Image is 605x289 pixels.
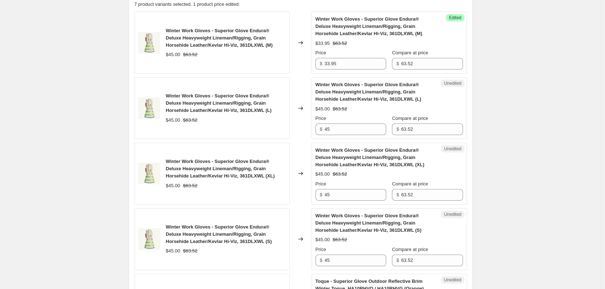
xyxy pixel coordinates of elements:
span: Winter Work Gloves - Superior Glove Endura® Deluxe Heavyweight Lineman/Rigging, Grain Horsehide L... [316,147,425,167]
div: $45.00 [166,51,180,58]
span: Compare at price [392,116,428,121]
div: $45.00 [166,117,180,124]
span: Winter Work Gloves - Superior Glove Endura® Deluxe Heavyweight Lineman/Rigging, Grain Horsehide L... [316,16,422,36]
div: $45.00 [166,182,180,189]
span: Winter Work Gloves - Superior Glove Endura® Deluxe Heavyweight Lineman/Rigging, Grain Horsehide L... [166,28,273,48]
span: Unedited [444,277,461,283]
span: Edited [449,15,461,21]
strike: $63.52 [333,236,347,243]
div: $45.00 [316,171,330,178]
span: $ [320,61,322,66]
span: Unedited [444,80,461,86]
strike: $63.52 [183,247,197,255]
span: $ [396,126,399,132]
span: Unedited [444,146,461,152]
strike: $63.52 [183,51,197,58]
div: $33.95 [316,40,330,47]
img: 361DLXWL-Top_80x.jpg [138,228,160,250]
div: $45.00 [166,247,180,255]
img: 361DLXWL-Top_80x.jpg [138,32,160,54]
strike: $63.52 [333,105,347,113]
strike: $63.52 [333,40,347,47]
div: $45.00 [316,236,330,243]
span: $ [320,126,322,132]
strike: $63.52 [333,171,347,178]
span: Winter Work Gloves - Superior Glove Endura® Deluxe Heavyweight Lineman/Rigging, Grain Horsehide L... [316,82,421,102]
span: $ [320,192,322,197]
img: 361DLXWL-Top_80x.jpg [138,97,160,119]
span: Unedited [444,211,461,217]
strike: $63.52 [183,117,197,124]
div: $45.00 [316,105,330,113]
span: $ [396,257,399,263]
span: 7 product variants selected. 1 product price edited: [134,1,240,7]
strike: $63.52 [183,182,197,189]
span: Winter Work Gloves - Superior Glove Endura® Deluxe Heavyweight Lineman/Rigging, Grain Horsehide L... [166,93,272,113]
span: Price [316,50,326,55]
span: Winter Work Gloves - Superior Glove Endura® Deluxe Heavyweight Lineman/Rigging, Grain Horsehide L... [166,224,272,244]
span: Compare at price [392,247,428,252]
span: $ [396,192,399,197]
span: Compare at price [392,181,428,187]
span: Winter Work Gloves - Superior Glove Endura® Deluxe Heavyweight Lineman/Rigging, Grain Horsehide L... [166,159,275,179]
span: $ [320,257,322,263]
span: $ [396,61,399,66]
span: Price [316,116,326,121]
img: 361DLXWL-Top_80x.jpg [138,163,160,184]
span: Winter Work Gloves - Superior Glove Endura® Deluxe Heavyweight Lineman/Rigging, Grain Horsehide L... [316,213,422,233]
span: Compare at price [392,50,428,55]
span: Price [316,247,326,252]
span: Price [316,181,326,187]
